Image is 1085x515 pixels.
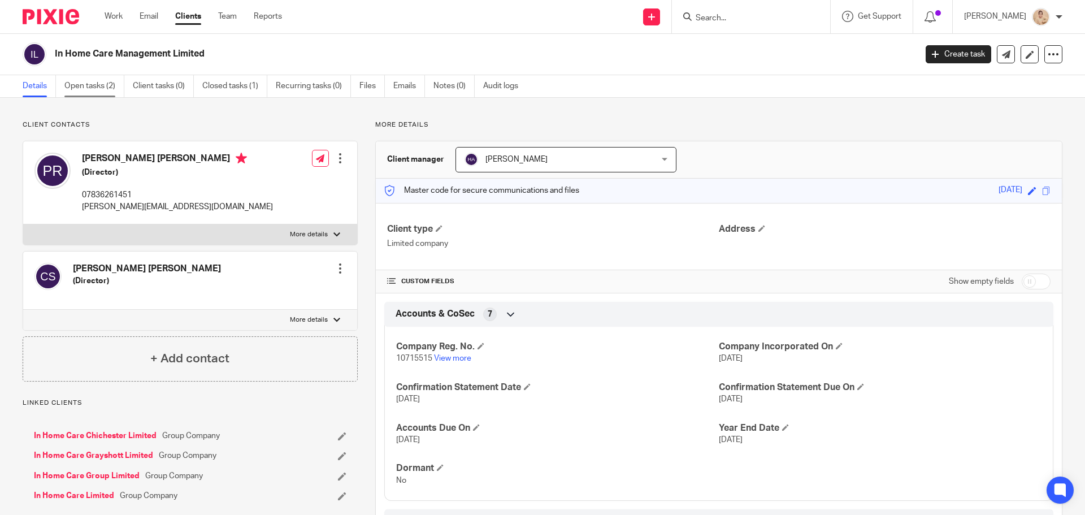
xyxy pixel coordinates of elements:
[276,75,351,97] a: Recurring tasks (0)
[964,11,1026,22] p: [PERSON_NAME]
[719,223,1051,235] h4: Address
[858,12,901,20] span: Get Support
[34,430,157,442] a: In Home Care Chichester Limited
[23,75,56,97] a: Details
[396,341,719,353] h4: Company Reg. No.
[82,201,273,213] p: [PERSON_NAME][EMAIL_ADDRESS][DOMAIN_NAME]
[73,263,221,275] h4: [PERSON_NAME] [PERSON_NAME]
[396,382,719,393] h4: Confirmation Statement Date
[387,238,719,249] p: Limited company
[359,75,385,97] a: Files
[949,276,1014,287] label: Show empty fields
[375,120,1062,129] p: More details
[719,354,743,362] span: [DATE]
[465,153,478,166] img: svg%3E
[34,263,62,290] img: svg%3E
[133,75,194,97] a: Client tasks (0)
[483,75,527,97] a: Audit logs
[23,120,358,129] p: Client contacts
[290,230,328,239] p: More details
[719,436,743,444] span: [DATE]
[488,309,492,320] span: 7
[162,430,220,442] span: Group Company
[73,275,221,287] h5: (Director)
[202,75,267,97] a: Closed tasks (1)
[396,436,420,444] span: [DATE]
[34,470,140,482] a: In Home Care Group Limited
[290,315,328,324] p: More details
[34,490,114,501] a: In Home Care Limited
[384,185,579,196] p: Master code for secure communications and files
[34,450,153,461] a: In Home Care Grayshott Limited
[82,167,273,178] h5: (Director)
[387,277,719,286] h4: CUSTOM FIELDS
[485,155,548,163] span: [PERSON_NAME]
[254,11,282,22] a: Reports
[159,450,216,461] span: Group Company
[926,45,991,63] a: Create task
[393,75,425,97] a: Emails
[23,42,46,66] img: svg%3E
[396,477,406,484] span: No
[82,153,273,167] h4: [PERSON_NAME] [PERSON_NAME]
[23,399,358,408] p: Linked clients
[433,75,475,97] a: Notes (0)
[175,11,201,22] a: Clients
[120,490,177,501] span: Group Company
[396,354,432,362] span: 10715515
[150,350,229,367] h4: + Add contact
[719,395,743,403] span: [DATE]
[396,395,420,403] span: [DATE]
[719,341,1041,353] h4: Company Incorporated On
[82,189,273,201] p: 07836261451
[695,14,796,24] input: Search
[396,308,475,320] span: Accounts & CoSec
[387,223,719,235] h4: Client type
[396,422,719,434] h4: Accounts Due On
[145,470,203,482] span: Group Company
[23,9,79,24] img: Pixie
[55,48,738,60] h2: In Home Care Management Limited
[140,11,158,22] a: Email
[34,153,71,189] img: svg%3E
[218,11,237,22] a: Team
[387,154,444,165] h3: Client manager
[64,75,124,97] a: Open tasks (2)
[434,354,471,362] a: View more
[1032,8,1050,26] img: DSC06218%20-%20Copy.JPG
[105,11,123,22] a: Work
[236,153,247,164] i: Primary
[396,462,719,474] h4: Dormant
[719,422,1041,434] h4: Year End Date
[719,382,1041,393] h4: Confirmation Statement Due On
[999,184,1022,197] div: [DATE]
